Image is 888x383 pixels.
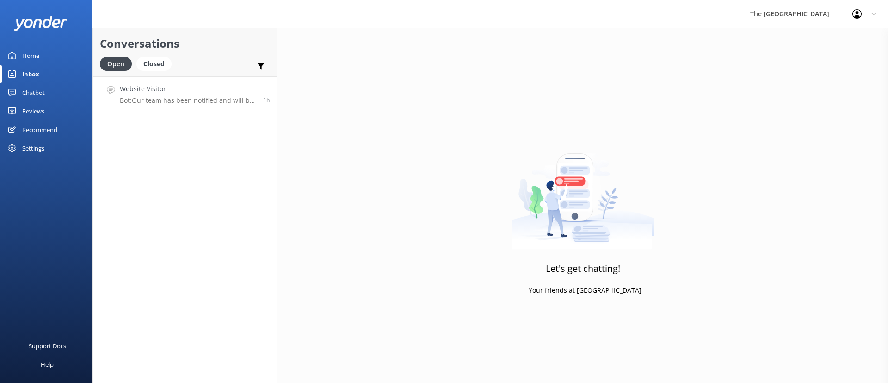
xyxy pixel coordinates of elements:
[512,134,654,250] img: artwork of a man stealing a conversation from at giant smartphone
[120,84,256,94] h4: Website Visitor
[524,285,641,295] p: - Your friends at [GEOGRAPHIC_DATA]
[22,139,44,157] div: Settings
[22,46,39,65] div: Home
[136,58,176,69] a: Closed
[29,337,66,355] div: Support Docs
[263,96,270,104] span: Sep 04 2025 09:29pm (UTC -10:00) Pacific/Honolulu
[41,355,54,374] div: Help
[100,58,136,69] a: Open
[100,57,132,71] div: Open
[120,96,256,105] p: Bot: Our team has been notified and will be with you as soon as possible. Alternatively, you can ...
[22,83,45,102] div: Chatbot
[100,35,270,52] h2: Conversations
[546,261,620,276] h3: Let's get chatting!
[22,65,39,83] div: Inbox
[22,102,44,120] div: Reviews
[93,76,277,111] a: Website VisitorBot:Our team has been notified and will be with you as soon as possible. Alternati...
[14,16,67,31] img: yonder-white-logo.png
[136,57,172,71] div: Closed
[22,120,57,139] div: Recommend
